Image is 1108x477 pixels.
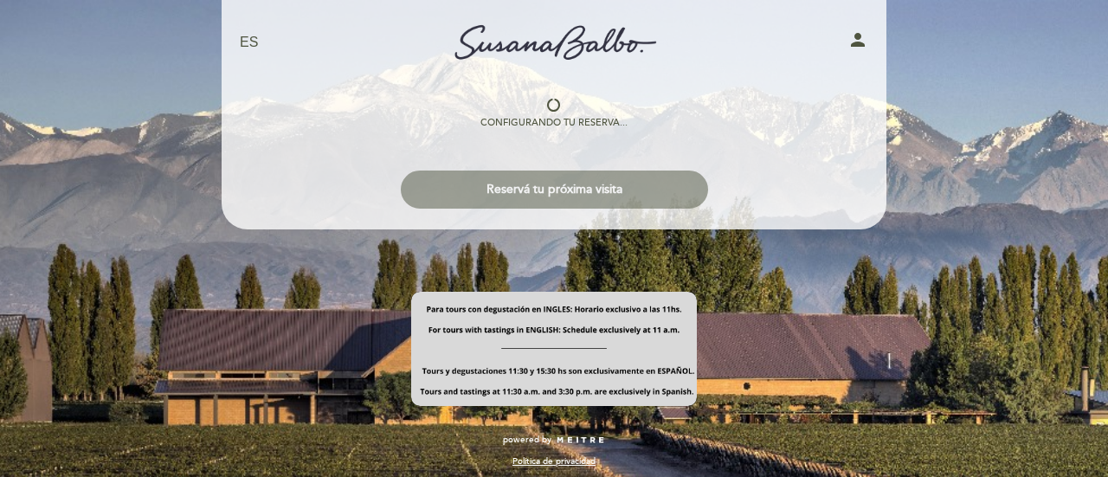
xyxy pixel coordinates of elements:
[512,455,596,467] a: Política de privacidad
[401,171,708,209] button: Reservá tu próxima visita
[411,292,697,406] img: banner_1746649882.png
[503,434,605,446] a: powered by
[847,29,868,56] button: person
[446,19,662,67] a: Turismo [PERSON_NAME] Wines
[503,434,551,446] span: powered by
[480,116,628,130] div: Configurando tu reserva...
[556,436,605,445] img: MEITRE
[847,29,868,50] i: person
